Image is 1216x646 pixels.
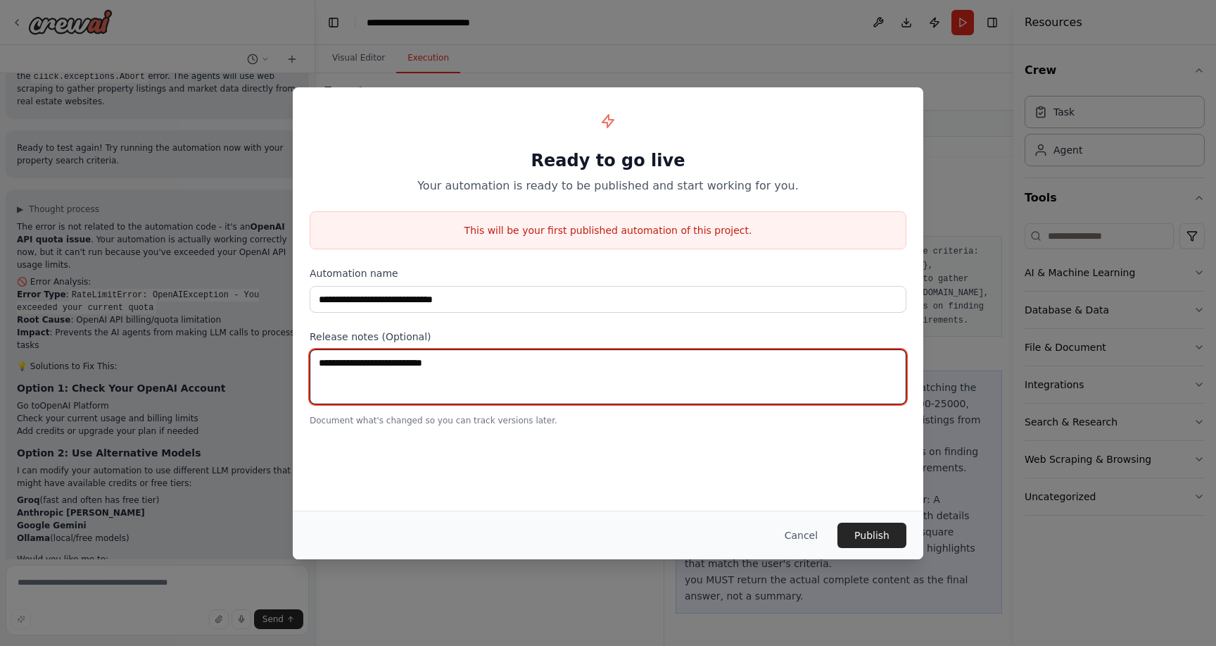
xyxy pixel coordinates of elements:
[310,223,906,237] p: This will be your first published automation of this project.
[837,523,906,548] button: Publish
[310,415,906,426] p: Document what's changed so you can track versions later.
[310,149,906,172] h1: Ready to go live
[310,330,906,344] label: Release notes (Optional)
[310,178,906,194] p: Your automation is ready to be published and start working for you.
[773,523,829,548] button: Cancel
[310,266,906,280] label: Automation name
